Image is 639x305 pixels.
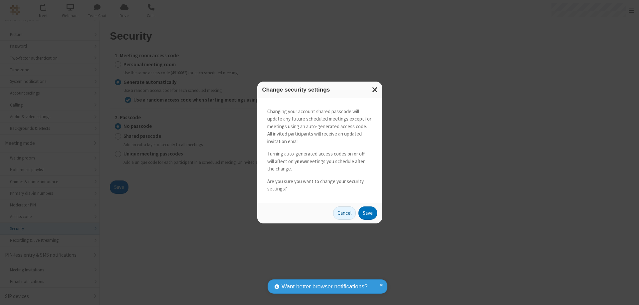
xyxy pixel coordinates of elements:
[282,282,367,291] span: Want better browser notifications?
[358,206,377,220] button: Save
[262,87,377,93] h3: Change security settings
[368,82,382,98] button: Close modal
[267,150,372,173] p: Turning auto-generated access codes on or off will affect only meetings you schedule after the ch...
[297,158,306,164] strong: new
[267,108,372,146] p: Changing your account shared passcode will update any future scheduled meetings except for meetin...
[267,178,372,193] p: Are you sure you want to change your security settings?
[333,206,356,220] button: Cancel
